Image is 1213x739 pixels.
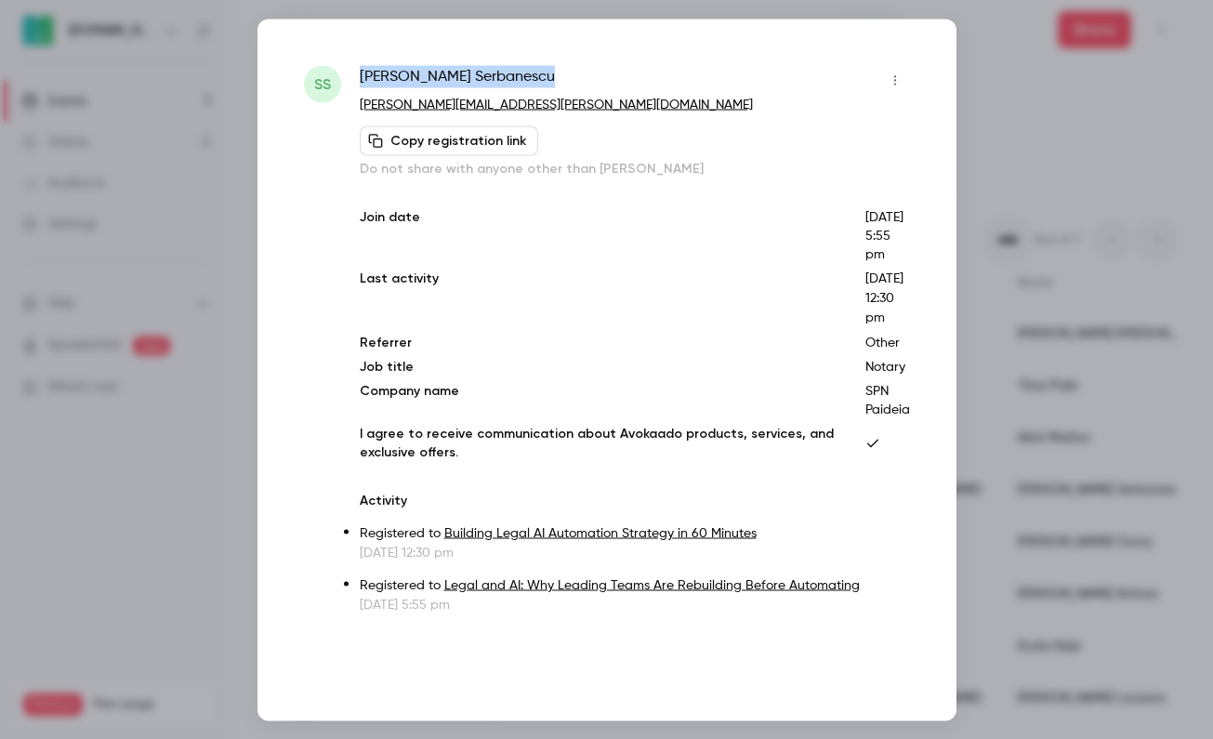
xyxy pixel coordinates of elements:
[360,424,836,461] p: I agree to receive communication about Avokaado products, services, and exclusive offers.
[360,381,836,418] p: Company name
[360,357,836,376] p: Job title
[360,125,538,155] button: Copy registration link
[360,98,753,111] a: [PERSON_NAME][EMAIL_ADDRESS][PERSON_NAME][DOMAIN_NAME]
[360,333,836,351] p: Referrer
[360,65,555,95] span: [PERSON_NAME] Serbanescu
[865,357,910,376] p: Notary
[444,578,860,591] a: Legal and AI: Why Leading Teams Are Rebuilding Before Automating
[360,491,910,509] p: Activity
[360,523,910,543] p: Registered to
[360,159,910,178] p: Do not share with anyone other than [PERSON_NAME]
[865,381,910,418] p: SPN Paideia
[360,575,910,595] p: Registered to
[360,269,836,327] p: Last activity
[360,207,836,263] p: Join date
[360,595,910,614] p: [DATE] 5:55 pm
[865,333,910,351] p: Other
[314,73,331,95] span: SS
[865,271,903,323] span: [DATE] 12:30 pm
[444,526,757,539] a: Building Legal AI Automation Strategy in 60 Minutes
[360,543,910,561] p: [DATE] 12:30 pm
[865,207,910,263] p: [DATE] 5:55 pm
